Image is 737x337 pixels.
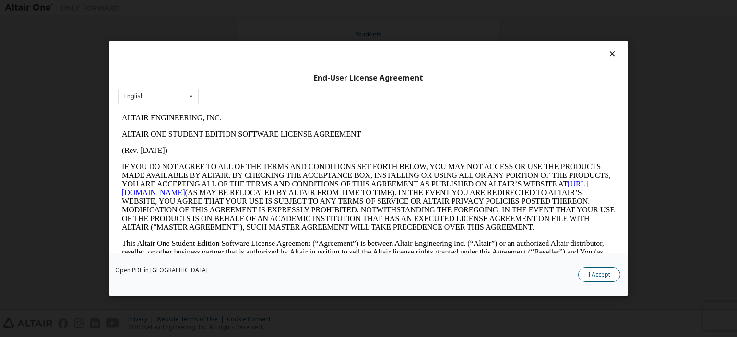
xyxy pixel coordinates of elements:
[118,73,619,83] div: End-User License Agreement
[4,4,497,12] p: ALTAIR ENGINEERING, INC.
[4,36,497,45] p: (Rev. [DATE])
[124,93,144,99] div: English
[578,267,620,282] button: I Accept
[4,20,497,29] p: ALTAIR ONE STUDENT EDITION SOFTWARE LICENSE AGREEMENT
[115,267,208,273] a: Open PDF in [GEOGRAPHIC_DATA]
[4,70,470,87] a: [URL][DOMAIN_NAME]
[4,53,497,122] p: IF YOU DO NOT AGREE TO ALL OF THE TERMS AND CONDITIONS SET FORTH BELOW, YOU MAY NOT ACCESS OR USE...
[4,129,497,164] p: This Altair One Student Edition Software License Agreement (“Agreement”) is between Altair Engine...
